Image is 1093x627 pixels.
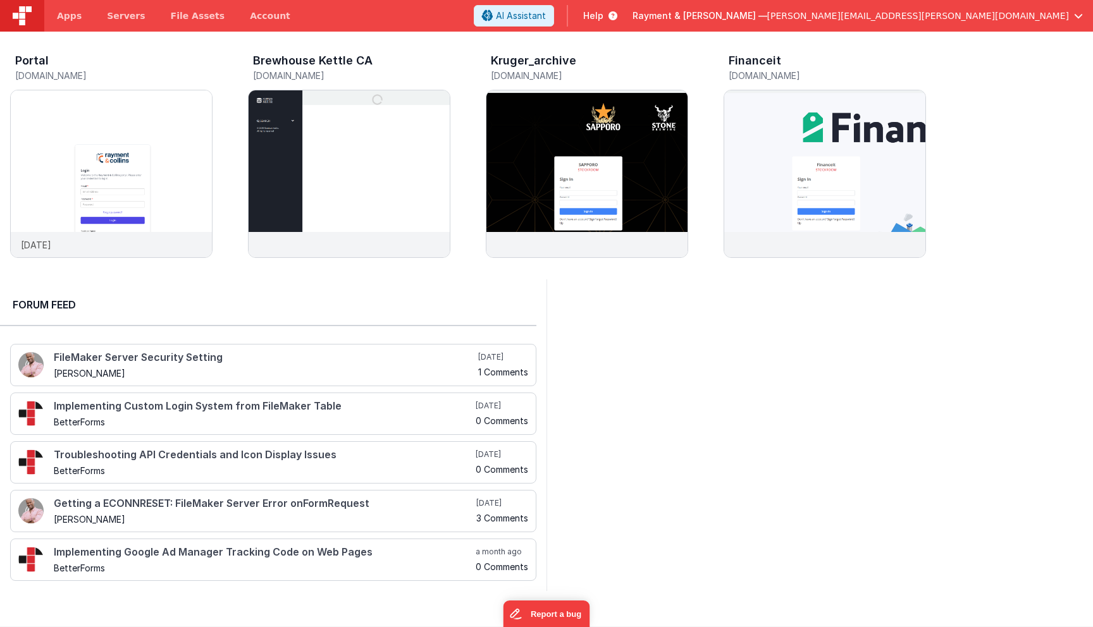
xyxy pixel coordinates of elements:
h5: BetterForms [54,417,473,427]
h4: Getting a ECONNRESET: FileMaker Server Error onFormRequest [54,498,474,509]
h4: Implementing Google Ad Manager Tracking Code on Web Pages [54,547,473,558]
span: Apps [57,9,82,22]
h5: 0 Comments [476,465,528,474]
button: AI Assistant [474,5,554,27]
a: Implementing Google Ad Manager Tracking Code on Web Pages BetterForms a month ago 0 Comments [10,539,536,581]
h5: [DATE] [478,352,528,362]
span: Servers [107,9,145,22]
h5: [PERSON_NAME] [54,514,474,524]
span: Help [583,9,603,22]
h2: Forum Feed [13,297,524,312]
span: [PERSON_NAME][EMAIL_ADDRESS][PERSON_NAME][DOMAIN_NAME] [767,9,1069,22]
a: Implementing Custom Login System from FileMaker Table BetterForms [DATE] 0 Comments [10,393,536,435]
h5: [DOMAIN_NAME] [15,71,213,80]
iframe: Marker.io feedback button [503,600,590,627]
img: 295_2.png [18,449,44,475]
span: AI Assistant [496,9,546,22]
button: Rayment & [PERSON_NAME] — [PERSON_NAME][EMAIL_ADDRESS][PERSON_NAME][DOMAIN_NAME] [633,9,1083,22]
h3: Portal [15,54,49,67]
h3: Kruger_archive [491,54,576,67]
span: File Assets [171,9,225,22]
h4: FileMaker Server Security Setting [54,352,476,363]
h5: BetterForms [54,563,473,573]
h4: Troubleshooting API Credentials and Icon Display Issues [54,449,473,461]
a: Troubleshooting API Credentials and Icon Display Issues BetterForms [DATE] 0 Comments [10,441,536,484]
img: 411_2.png [18,352,44,377]
h5: a month ago [476,547,528,557]
a: FileMaker Server Security Setting [PERSON_NAME] [DATE] 1 Comments [10,344,536,386]
h3: Financeit [729,54,781,67]
h5: 1 Comments [478,367,528,377]
h5: 0 Comments [476,416,528,425]
h5: [DATE] [476,498,528,508]
img: 295_2.png [18,547,44,572]
h5: 3 Comments [476,513,528,523]
a: Getting a ECONNRESET: FileMaker Server Error onFormRequest [PERSON_NAME] [DATE] 3 Comments [10,490,536,532]
img: 411_2.png [18,498,44,523]
h3: Brewhouse Kettle CA [253,54,373,67]
h5: [DATE] [476,449,528,460]
h5: [DATE] [476,401,528,411]
span: Rayment & [PERSON_NAME] — [633,9,767,22]
h4: Implementing Custom Login System from FileMaker Table [54,401,473,412]
img: 295_2.png [18,401,44,426]
h5: [DOMAIN_NAME] [491,71,688,80]
h5: [DOMAIN_NAME] [729,71,926,80]
h5: [DOMAIN_NAME] [253,71,450,80]
h5: BetterForms [54,466,473,475]
h5: [PERSON_NAME] [54,368,476,378]
h5: 0 Comments [476,562,528,571]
